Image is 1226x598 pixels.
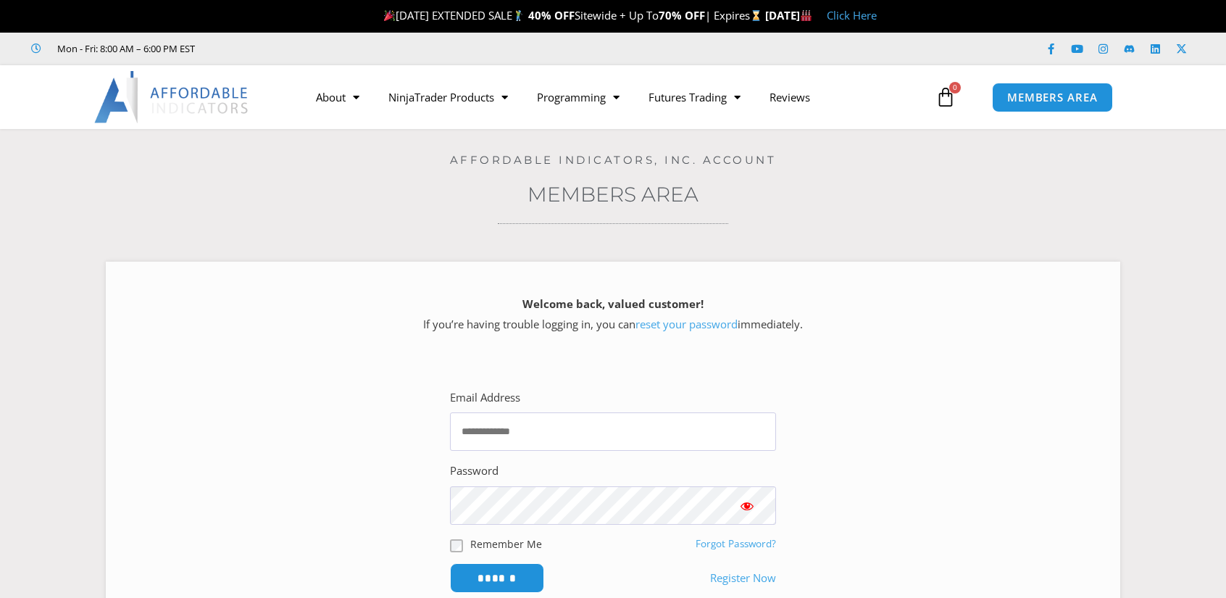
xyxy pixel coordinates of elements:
[470,536,542,552] label: Remember Me
[522,296,704,311] strong: Welcome back, valued customer!
[801,10,812,21] img: 🏭
[659,8,705,22] strong: 70% OFF
[450,153,777,167] a: Affordable Indicators, Inc. Account
[527,182,699,207] a: Members Area
[949,82,961,94] span: 0
[765,8,812,22] strong: [DATE]
[513,10,524,21] img: 🏌️‍♂️
[635,317,738,331] a: reset your password
[450,461,499,481] label: Password
[131,294,1095,335] p: If you’re having trouble logging in, you can immediately.
[374,80,522,114] a: NinjaTrader Products
[827,8,877,22] a: Click Here
[914,76,977,118] a: 0
[450,388,520,408] label: Email Address
[751,10,762,21] img: ⌛
[755,80,825,114] a: Reviews
[528,8,575,22] strong: 40% OFF
[522,80,634,114] a: Programming
[634,80,755,114] a: Futures Trading
[380,8,764,22] span: [DATE] EXTENDED SALE Sitewide + Up To | Expires
[94,71,250,123] img: LogoAI | Affordable Indicators – NinjaTrader
[215,41,433,56] iframe: Customer reviews powered by Trustpilot
[710,568,776,589] a: Register Now
[718,486,776,525] button: Show password
[1007,92,1098,103] span: MEMBERS AREA
[696,537,776,550] a: Forgot Password?
[301,80,374,114] a: About
[384,10,395,21] img: 🎉
[992,83,1113,112] a: MEMBERS AREA
[54,40,195,57] span: Mon - Fri: 8:00 AM – 6:00 PM EST
[301,80,932,114] nav: Menu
